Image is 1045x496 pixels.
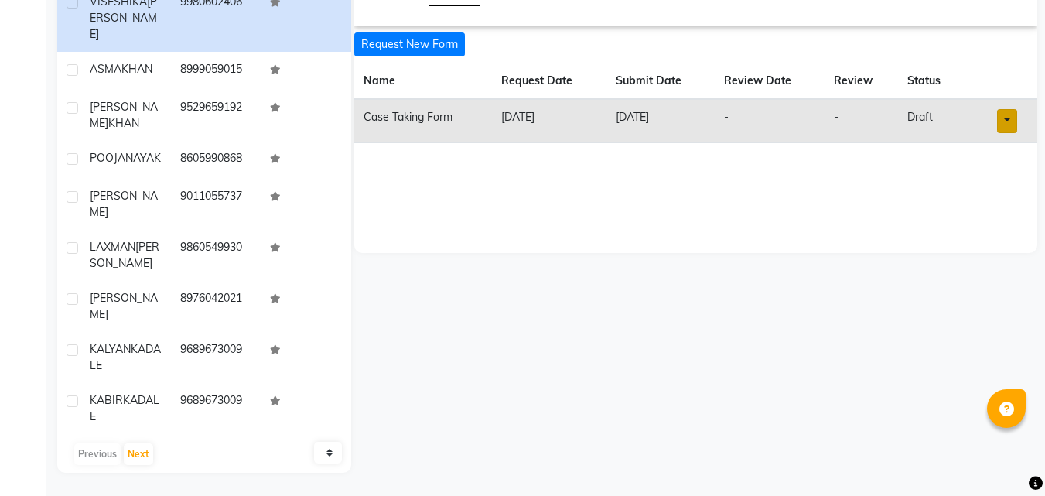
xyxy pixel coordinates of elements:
[606,63,714,100] th: Submit Date
[825,99,898,143] td: -
[90,342,131,356] span: KALYAN
[354,99,492,143] td: Case Taking Form
[90,189,158,219] span: [PERSON_NAME]
[898,99,965,143] td: draft
[715,99,825,143] td: -
[171,179,261,230] td: 9011055737
[124,443,153,465] button: Next
[90,151,125,165] span: POOJA
[492,99,606,143] td: [DATE]
[492,63,606,100] th: Request Date
[715,63,825,100] th: Review Date
[90,393,123,407] span: KABIR
[354,32,465,56] button: Request New Form
[108,116,139,130] span: KHAN
[125,151,161,165] span: NAYAK
[171,383,261,434] td: 9689673009
[90,100,158,130] span: [PERSON_NAME]
[171,230,261,281] td: 9860549930
[171,52,261,90] td: 8999059015
[90,62,121,76] span: ASMA
[354,63,492,100] th: Name
[90,393,159,423] span: KADALE
[898,63,965,100] th: Status
[171,281,261,332] td: 8976042021
[171,141,261,179] td: 8605990868
[606,99,714,143] td: [DATE]
[90,240,135,254] span: LAXMAN
[171,90,261,141] td: 9529659192
[90,291,158,321] span: [PERSON_NAME]
[825,63,898,100] th: Review
[171,332,261,383] td: 9689673009
[121,62,152,76] span: KHAN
